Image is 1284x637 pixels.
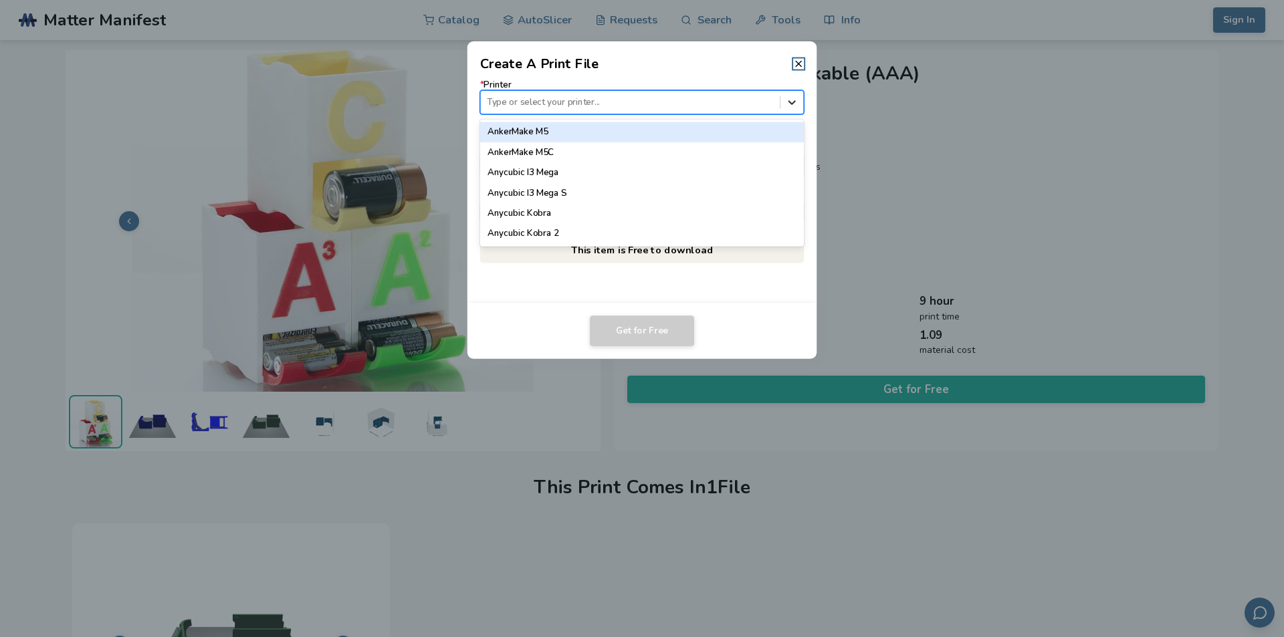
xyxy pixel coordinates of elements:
div: Anycubic I3 Mega [480,162,805,182]
div: Anycubic Kobra 2 [480,224,805,244]
div: Anycubic Kobra [480,203,805,223]
div: Anycubic Kobra 2 Max [480,244,805,264]
div: AnkerMake M5C [480,142,805,162]
div: Anycubic I3 Mega S [480,183,805,203]
div: AnkerMake M5 [480,122,805,142]
input: *PrinterType or select your printer...AnkerMake M5AnkerMake M5CAnycubic I3 MegaAnycubic I3 Mega S... [487,97,490,107]
h2: Create A Print File [480,54,599,74]
label: Printer [480,80,805,114]
button: Get for Free [590,315,694,346]
p: This item is Free to download [480,237,805,263]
